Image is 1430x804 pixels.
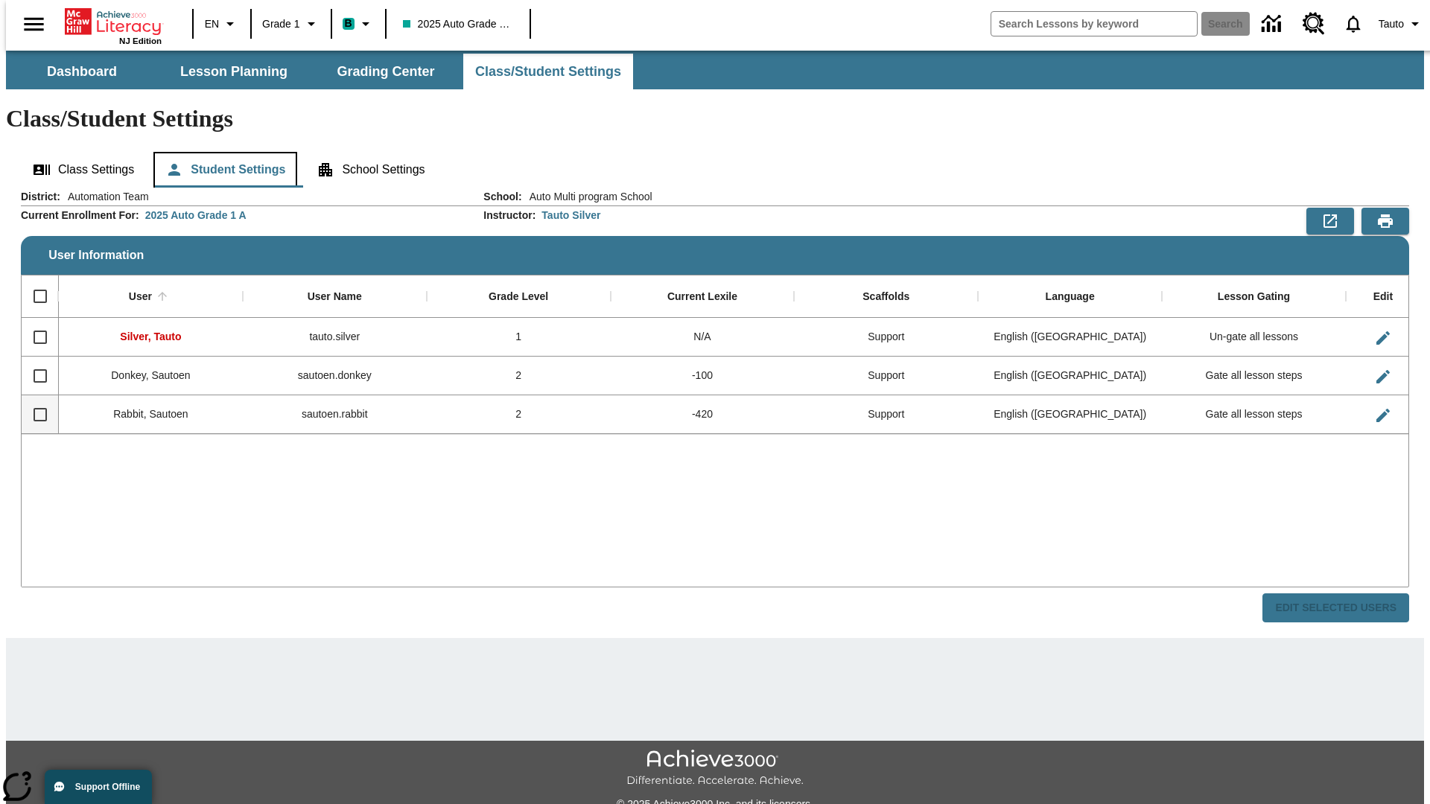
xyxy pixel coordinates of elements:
[305,152,436,188] button: School Settings
[1306,208,1354,234] button: Export to CSV
[75,782,140,792] span: Support Offline
[153,152,297,188] button: Student Settings
[308,290,362,304] div: User Name
[7,54,156,89] button: Dashboard
[6,54,635,89] div: SubNavbar
[1294,4,1334,44] a: Resource Center, Will open in new tab
[1334,4,1373,43] a: Notifications
[978,395,1162,434] div: English (US)
[243,395,427,434] div: sautoen.rabbit
[198,10,246,37] button: Language: EN, Select a language
[21,152,1409,188] div: Class/Student Settings
[12,2,56,46] button: Open side menu
[262,16,300,32] span: Grade 1
[463,54,633,89] button: Class/Student Settings
[111,369,190,381] span: Donkey, Sautoen
[21,189,1409,623] div: User Information
[794,318,978,357] div: Support
[256,10,326,37] button: Grade: Grade 1, Select a grade
[1162,318,1346,357] div: Un-gate all lessons
[611,395,795,434] div: -420
[21,209,139,222] h2: Current Enrollment For :
[794,395,978,434] div: Support
[119,36,162,45] span: NJ Edition
[1368,401,1398,430] button: Edit User
[991,12,1197,36] input: search field
[1361,208,1409,234] button: Print Preview
[522,189,652,204] span: Auto Multi program School
[1373,10,1430,37] button: Profile/Settings
[243,318,427,357] div: tauto.silver
[403,16,513,32] span: 2025 Auto Grade 1 A
[345,14,352,33] span: B
[311,54,460,89] button: Grading Center
[489,290,548,304] div: Grade Level
[129,290,152,304] div: User
[60,189,149,204] span: Automation Team
[862,290,909,304] div: Scaffolds
[483,191,521,203] h2: School :
[21,152,146,188] button: Class Settings
[1373,290,1393,304] div: Edit
[65,7,162,36] a: Home
[1046,290,1095,304] div: Language
[1162,395,1346,434] div: Gate all lesson steps
[145,208,247,223] div: 2025 Auto Grade 1 A
[6,51,1424,89] div: SubNavbar
[65,5,162,45] div: Home
[427,357,611,395] div: 2
[6,105,1424,133] h1: Class/Student Settings
[611,357,795,395] div: -100
[1162,357,1346,395] div: Gate all lesson steps
[48,249,144,262] span: User Information
[978,318,1162,357] div: English (US)
[337,10,381,37] button: Boost Class color is teal. Change class color
[113,408,188,420] span: Rabbit, Sautoen
[626,750,804,788] img: Achieve3000 Differentiate Accelerate Achieve
[611,318,795,357] div: N/A
[483,209,536,222] h2: Instructor :
[978,357,1162,395] div: English (US)
[667,290,737,304] div: Current Lexile
[205,16,219,32] span: EN
[427,395,611,434] div: 2
[45,770,152,804] button: Support Offline
[159,54,308,89] button: Lesson Planning
[243,357,427,395] div: sautoen.donkey
[541,208,600,223] div: Tauto Silver
[427,318,611,357] div: 1
[120,331,181,342] span: Silver, Tauto
[1368,323,1398,353] button: Edit User
[1218,290,1290,304] div: Lesson Gating
[21,191,60,203] h2: District :
[1368,362,1398,392] button: Edit User
[1379,16,1404,32] span: Tauto
[1253,4,1294,45] a: Data Center
[794,357,978,395] div: Support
